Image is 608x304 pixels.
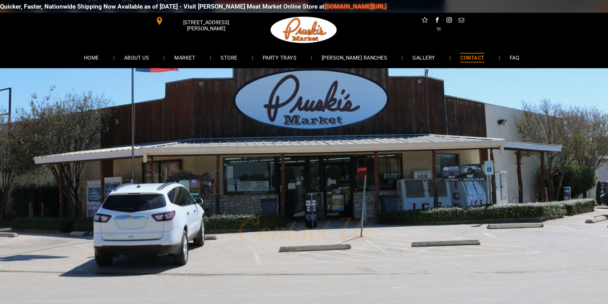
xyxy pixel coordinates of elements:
a: HOME [74,49,109,66]
a: [PERSON_NAME] RANCHES [312,49,397,66]
span: [STREET_ADDRESS][PERSON_NAME] [165,16,247,35]
a: facebook [433,16,441,26]
font: Contact Us [236,210,372,249]
a: STORE [211,49,247,66]
a: MARKET [165,49,205,66]
a: [STREET_ADDRESS][PERSON_NAME] [151,16,249,26]
a: email [457,16,465,26]
a: PARTY TRAYS [253,49,306,66]
img: Pruski-s+Market+HQ+Logo2-1920w.png [269,13,338,47]
a: Social network [421,16,429,26]
a: instagram [445,16,453,26]
a: CONTACT [451,49,494,66]
a: FAQ [500,49,529,66]
a: ABOUT US [115,49,159,66]
a: GALLERY [403,49,445,66]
